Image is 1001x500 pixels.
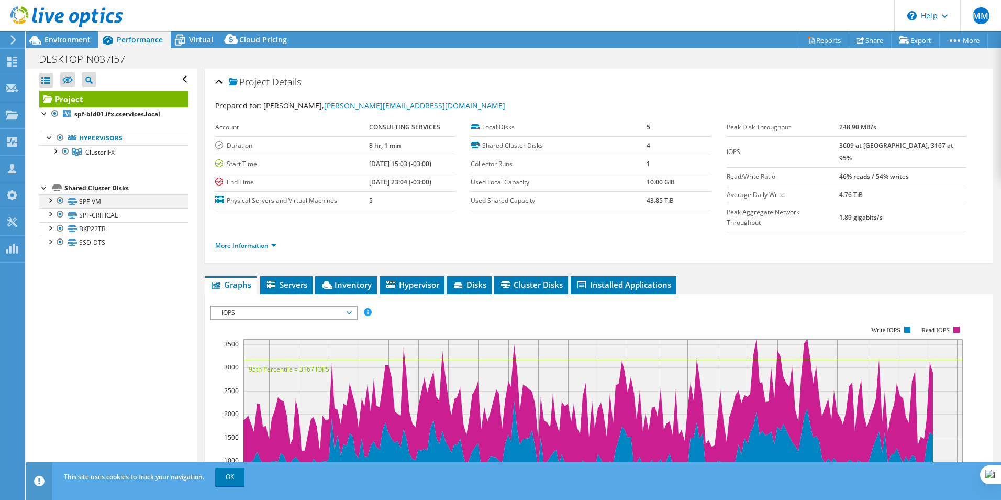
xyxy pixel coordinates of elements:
[727,171,839,182] label: Read/Write Ratio
[39,236,188,249] a: SSD-DTS
[921,327,950,334] text: Read IOPS
[39,222,188,236] a: BKP22TB
[452,279,486,290] span: Disks
[839,213,883,222] b: 1.89 gigabits/s
[39,145,188,159] a: ClusterIFX
[839,141,953,162] b: 3609 at [GEOGRAPHIC_DATA], 3167 at 95%
[64,472,204,481] span: This site uses cookies to track your navigation.
[229,77,270,88] span: Project
[224,363,239,372] text: 3000
[839,190,863,199] b: 4.76 TiB
[727,190,839,200] label: Average Daily Write
[39,194,188,208] a: SPF-VM
[216,307,351,319] span: IOPS
[224,340,239,349] text: 3500
[224,433,239,442] text: 1500
[39,91,188,107] a: Project
[215,122,369,133] label: Account
[799,32,849,48] a: Reports
[647,178,675,187] b: 10.00 GiB
[34,53,141,65] h1: DESKTOP-N037I57
[647,123,650,132] b: 5
[85,148,115,157] span: ClusterIFX
[64,182,188,194] div: Shared Cluster Disks
[871,327,900,334] text: Write IOPS
[215,195,369,206] label: Physical Servers and Virtual Machines
[471,140,647,151] label: Shared Cluster Disks
[647,141,650,150] b: 4
[647,196,674,205] b: 43.85 TiB
[471,195,647,206] label: Used Shared Capacity
[369,141,401,150] b: 8 hr, 1 min
[369,196,373,205] b: 5
[224,386,239,395] text: 2500
[224,456,239,465] text: 1000
[369,178,431,187] b: [DATE] 23:04 (-03:00)
[891,32,940,48] a: Export
[907,11,917,20] svg: \n
[263,101,505,111] span: [PERSON_NAME],
[369,159,431,168] b: [DATE] 15:03 (-03:00)
[839,172,909,181] b: 46% reads / 54% writes
[939,32,988,48] a: More
[224,409,239,418] text: 2000
[369,123,440,132] b: CONSULTING SERVICES
[849,32,892,48] a: Share
[385,279,439,290] span: Hypervisor
[74,110,160,118] b: spf-bld01.ifx.cservices.local
[727,147,839,157] label: IOPS
[265,279,307,290] span: Servers
[215,159,369,169] label: Start Time
[471,159,647,169] label: Collector Runs
[215,241,276,250] a: More Information
[499,279,563,290] span: Cluster Disks
[249,365,329,374] text: 95th Percentile = 3167 IOPS
[215,177,369,188] label: End Time
[215,140,369,151] label: Duration
[210,279,251,290] span: Graphs
[39,132,188,145] a: Hypervisors
[215,468,244,486] a: OK
[239,35,287,45] span: Cloud Pricing
[45,35,91,45] span: Environment
[471,122,647,133] label: Local Disks
[727,122,839,133] label: Peak Disk Throughput
[973,7,989,24] span: MM
[471,177,647,188] label: Used Local Capacity
[839,123,876,132] b: 248.90 MB/s
[39,208,188,222] a: SPF-CRITICAL
[189,35,213,45] span: Virtual
[215,101,262,111] label: Prepared for:
[272,75,301,88] span: Details
[727,207,839,228] label: Peak Aggregate Network Throughput
[576,279,671,290] span: Installed Applications
[324,101,505,111] a: [PERSON_NAME][EMAIL_ADDRESS][DOMAIN_NAME]
[647,159,650,168] b: 1
[117,35,163,45] span: Performance
[320,279,372,290] span: Inventory
[39,107,188,121] a: spf-bld01.ifx.cservices.local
